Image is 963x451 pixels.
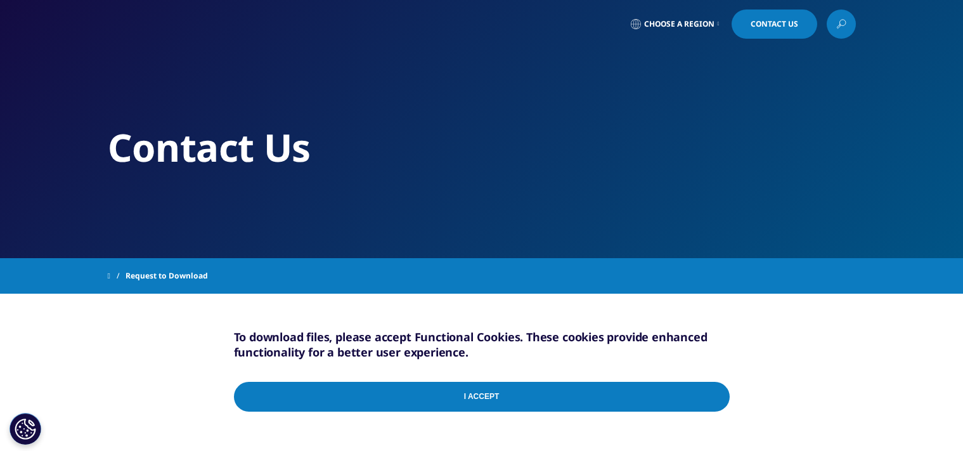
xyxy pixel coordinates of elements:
[10,413,41,445] button: Подешавања колачића
[126,265,208,287] span: Request to Download
[751,20,798,28] span: Contact Us
[644,19,714,29] span: Choose a Region
[108,124,856,171] h2: Contact Us
[234,382,730,412] input: I Accept
[732,10,817,39] a: Contact Us
[234,329,730,360] h5: To download files, please accept Functional Cookies. These cookies provide enhanced functionality...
